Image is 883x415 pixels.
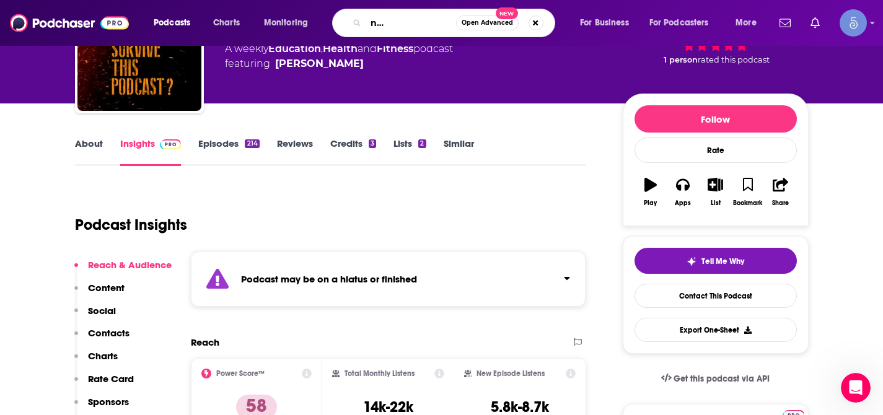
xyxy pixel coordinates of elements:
[840,9,867,37] img: User Profile
[74,350,118,373] button: Charts
[321,43,323,55] span: ,
[241,273,417,285] strong: Podcast may be on a hiatus or finished
[330,138,376,166] a: Credits3
[10,11,129,35] img: Podchaser - Follow, Share and Rate Podcasts
[764,170,796,214] button: Share
[74,305,116,328] button: Social
[775,12,796,33] a: Show notifications dropdown
[154,14,190,32] span: Podcasts
[462,20,513,26] span: Open Advanced
[88,327,130,339] p: Contacts
[840,9,867,37] span: Logged in as Spiral5-G1
[418,139,426,148] div: 2
[88,282,125,294] p: Content
[649,14,709,32] span: For Podcasters
[651,364,780,394] a: Get this podcast via API
[366,13,456,33] input: Search podcasts, credits, & more...
[806,12,825,33] a: Show notifications dropdown
[145,13,206,33] button: open menu
[727,13,772,33] button: open menu
[88,259,172,271] p: Reach & Audience
[644,199,657,207] div: Play
[664,55,698,64] span: 1 person
[772,199,789,207] div: Share
[225,41,453,71] div: A weekly podcast
[245,139,259,148] div: 214
[225,56,453,71] span: featuring
[268,43,321,55] a: Education
[275,56,364,71] a: Christopher Courtley
[74,373,134,396] button: Rate Card
[345,369,415,378] h2: Total Monthly Listens
[641,13,727,33] button: open menu
[736,14,757,32] span: More
[477,369,545,378] h2: New Episode Listens
[635,318,797,342] button: Export One-Sheet
[635,105,797,133] button: Follow
[444,138,474,166] a: Similar
[88,305,116,317] p: Social
[393,138,426,166] a: Lists2
[198,138,259,166] a: Episodes214
[675,199,691,207] div: Apps
[635,170,667,214] button: Play
[74,327,130,350] button: Contacts
[667,170,699,214] button: Apps
[191,251,586,307] section: Click to expand status details
[698,55,770,64] span: rated this podcast
[88,396,129,408] p: Sponsors
[264,14,308,32] span: Monitoring
[456,15,519,30] button: Open AdvancedNew
[74,259,172,282] button: Reach & Audience
[344,9,567,37] div: Search podcasts, credits, & more...
[635,284,797,308] a: Contact This Podcast
[216,369,265,378] h2: Power Score™
[701,256,744,266] span: Tell Me Why
[160,139,182,149] img: Podchaser Pro
[496,7,518,19] span: New
[205,13,247,33] a: Charts
[369,139,376,148] div: 3
[635,248,797,274] button: tell me why sparkleTell Me Why
[841,373,871,403] iframe: Intercom live chat
[120,138,182,166] a: InsightsPodchaser Pro
[674,373,770,384] span: Get this podcast via API
[840,9,867,37] button: Show profile menu
[711,199,721,207] div: List
[75,216,187,234] h1: Podcast Insights
[88,373,134,385] p: Rate Card
[580,14,629,32] span: For Business
[571,13,644,33] button: open menu
[732,170,764,214] button: Bookmark
[74,282,125,305] button: Content
[635,138,797,163] div: Rate
[191,336,219,348] h2: Reach
[699,170,731,214] button: List
[323,43,358,55] a: Health
[75,138,103,166] a: About
[88,350,118,362] p: Charts
[277,138,313,166] a: Reviews
[213,14,240,32] span: Charts
[733,199,762,207] div: Bookmark
[358,43,377,55] span: and
[687,256,696,266] img: tell me why sparkle
[255,13,324,33] button: open menu
[377,43,413,55] a: Fitness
